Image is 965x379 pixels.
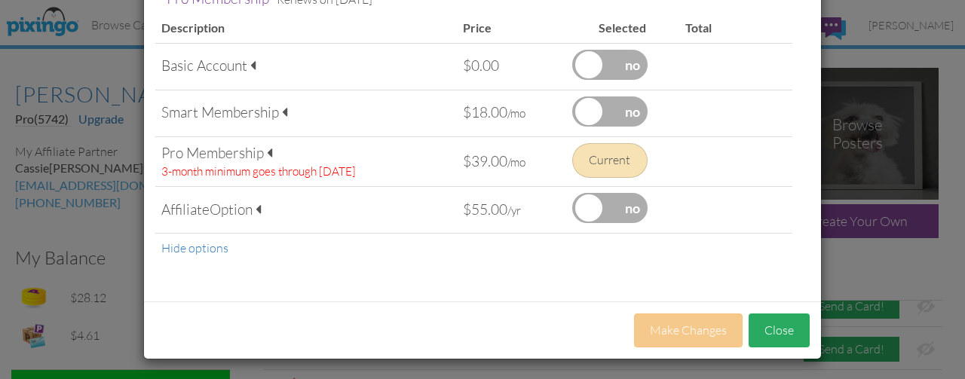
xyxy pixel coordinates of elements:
th: Description [155,14,457,43]
div: 3-month minimum goes through [DATE] [161,164,451,180]
th: Total [679,14,792,43]
td: $39.00 [457,136,566,186]
div: Basic Account [161,56,451,76]
th: Selected [566,14,679,43]
button: Make Changes [634,313,743,347]
span: /yr [507,203,521,218]
a: Hide options [161,240,228,255]
button: Close [749,313,810,347]
td: $55.00 [457,187,566,234]
span: /mo [507,155,525,170]
div: Smart Membership [161,102,451,123]
div: Pro Membership [161,143,451,164]
div: Affiliate [161,200,451,220]
th: Price [457,14,566,43]
td: $0.00 [457,43,566,90]
td: $18.00 [457,90,566,136]
span: /mo [507,106,525,121]
div: Current [572,143,648,178]
span: Option [210,200,253,219]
